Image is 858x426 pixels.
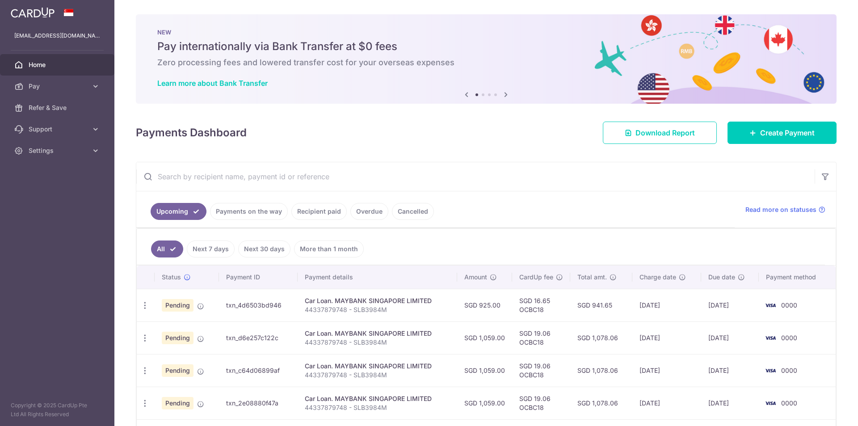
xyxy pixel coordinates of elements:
[708,273,735,282] span: Due date
[14,31,100,40] p: [EMAIL_ADDRESS][DOMAIN_NAME]
[187,240,235,257] a: Next 7 days
[464,273,487,282] span: Amount
[781,301,797,309] span: 0000
[761,365,779,376] img: Bank Card
[701,387,759,419] td: [DATE]
[635,127,695,138] span: Download Report
[151,203,206,220] a: Upcoming
[219,354,298,387] td: txn_c64d06899af
[136,125,247,141] h4: Payments Dashboard
[760,127,815,138] span: Create Payment
[291,203,347,220] a: Recipient paid
[305,371,450,380] p: 44337879748 - SLB3984M
[745,205,816,214] span: Read more on statuses
[570,289,632,321] td: SGD 941.65
[701,321,759,354] td: [DATE]
[157,57,815,68] h6: Zero processing fees and lowered transfer cost for your overseas expenses
[457,354,512,387] td: SGD 1,059.00
[701,354,759,387] td: [DATE]
[305,362,450,371] div: Car Loan. MAYBANK SINGAPORE LIMITED
[162,332,193,344] span: Pending
[219,266,298,289] th: Payment ID
[632,387,701,419] td: [DATE]
[157,29,815,36] p: NEW
[305,296,450,305] div: Car Loan. MAYBANK SINGAPORE LIMITED
[162,299,193,312] span: Pending
[305,403,450,412] p: 44337879748 - SLB3984M
[781,334,797,342] span: 0000
[512,387,570,419] td: SGD 19.06 OCBC18
[577,273,607,282] span: Total amt.
[29,103,88,112] span: Refer & Save
[305,329,450,338] div: Car Loan. MAYBANK SINGAPORE LIMITED
[136,162,815,191] input: Search by recipient name, payment id or reference
[162,364,193,377] span: Pending
[457,387,512,419] td: SGD 1,059.00
[219,387,298,419] td: txn_2e08880f47a
[603,122,717,144] a: Download Report
[210,203,288,220] a: Payments on the way
[745,205,825,214] a: Read more on statuses
[801,399,849,422] iframe: Opens a widget where you can find more information
[157,39,815,54] h5: Pay internationally via Bank Transfer at $0 fees
[29,146,88,155] span: Settings
[29,125,88,134] span: Support
[761,398,779,409] img: Bank Card
[512,321,570,354] td: SGD 19.06 OCBC18
[457,321,512,354] td: SGD 1,059.00
[632,354,701,387] td: [DATE]
[639,273,676,282] span: Charge date
[298,266,457,289] th: Payment details
[305,305,450,314] p: 44337879748 - SLB3984M
[632,289,701,321] td: [DATE]
[701,289,759,321] td: [DATE]
[761,300,779,311] img: Bank Card
[781,399,797,407] span: 0000
[11,7,55,18] img: CardUp
[29,82,88,91] span: Pay
[305,394,450,403] div: Car Loan. MAYBANK SINGAPORE LIMITED
[761,333,779,343] img: Bank Card
[219,289,298,321] td: txn_4d6503bd946
[570,354,632,387] td: SGD 1,078.06
[632,321,701,354] td: [DATE]
[29,60,88,69] span: Home
[570,321,632,354] td: SGD 1,078.06
[157,79,268,88] a: Learn more about Bank Transfer
[151,240,183,257] a: All
[162,397,193,409] span: Pending
[759,266,836,289] th: Payment method
[136,14,837,104] img: Bank transfer banner
[781,367,797,374] span: 0000
[512,354,570,387] td: SGD 19.06 OCBC18
[294,240,364,257] a: More than 1 month
[162,273,181,282] span: Status
[512,289,570,321] td: SGD 16.65 OCBC18
[570,387,632,419] td: SGD 1,078.06
[238,240,290,257] a: Next 30 days
[219,321,298,354] td: txn_d6e257c122c
[350,203,388,220] a: Overdue
[728,122,837,144] a: Create Payment
[519,273,553,282] span: CardUp fee
[457,289,512,321] td: SGD 925.00
[305,338,450,347] p: 44337879748 - SLB3984M
[392,203,434,220] a: Cancelled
